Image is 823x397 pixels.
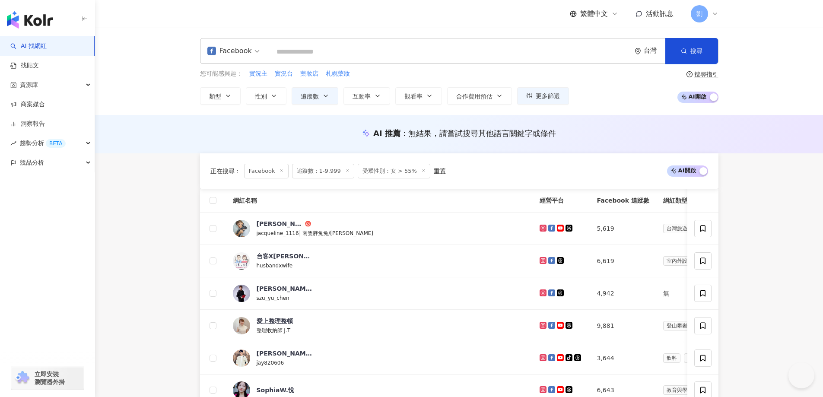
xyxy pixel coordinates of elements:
[517,87,569,105] button: 更多篩選
[663,353,680,363] span: 飲料
[200,87,241,105] button: 類型
[249,69,268,79] button: 實況主
[257,230,299,236] span: jacqueline_1116
[590,245,656,277] td: 6,619
[200,70,242,78] span: 您可能感興趣：
[690,48,702,54] span: 搜尋
[257,263,293,269] span: husbandxwife
[226,189,533,213] th: 網紅名稱
[788,362,814,388] iframe: Help Scout Beacon - Open
[292,164,354,178] span: 追蹤數：1-9,999
[10,100,45,109] a: 商案媒合
[536,92,560,99] span: 更多篩選
[646,10,674,18] span: 活動訊息
[590,342,656,375] td: 3,644
[686,71,693,77] span: question-circle
[210,168,241,175] span: 正在搜尋 ：
[257,252,313,260] div: 台客X[PERSON_NAME]
[300,70,318,78] span: 藥妝店
[233,317,250,334] img: KOL Avatar
[20,133,66,153] span: 趨勢分析
[326,70,350,78] span: 札幌藥妝
[665,38,718,64] button: 搜尋
[684,353,712,363] span: 日常話題
[46,139,66,148] div: BETA
[456,93,493,100] span: 合作費用預估
[395,87,442,105] button: 觀看率
[274,69,293,79] button: 實況台
[233,317,526,335] a: KOL Avatar愛上整理整頓整理收納師 J.T
[353,93,371,100] span: 互動率
[447,87,512,105] button: 合作費用預估
[233,219,526,238] a: KOL Avatar[PERSON_NAME]jacqueline_1116|兩隻胖兔兔/[PERSON_NAME]
[20,153,44,172] span: 競品分析
[233,284,526,302] a: KOL Avatar[PERSON_NAME]szu_yu_chen
[35,370,65,386] span: 立即安裝 瀏覽器外掛
[580,9,608,19] span: 繁體中文
[635,48,641,54] span: environment
[257,219,303,228] div: [PERSON_NAME]
[533,189,590,213] th: 經營平台
[663,321,691,330] span: 登山攀岩
[14,371,31,385] img: chrome extension
[233,349,250,367] img: KOL Avatar
[20,75,38,95] span: 資源庫
[257,284,313,293] div: [PERSON_NAME]
[644,47,665,54] div: 台灣
[233,285,250,302] img: KOL Avatar
[590,213,656,245] td: 5,619
[373,128,556,139] div: AI 推薦 ：
[663,256,696,266] span: 室內外設計
[694,71,718,78] div: 搜尋指引
[590,189,656,213] th: Facebook 追蹤數
[257,386,295,394] div: SophiaW.悅
[343,87,390,105] button: 互動率
[696,9,702,19] span: 劉
[233,349,526,367] a: KOL Avatar[PERSON_NAME][PERSON_NAME] Dojay820606
[404,93,423,100] span: 觀看率
[207,44,252,58] div: Facebook
[10,61,39,70] a: 找貼文
[590,310,656,342] td: 9,881
[249,70,267,78] span: 實況主
[257,349,313,358] div: [PERSON_NAME][PERSON_NAME] Do
[292,87,338,105] button: 追蹤數
[358,164,430,178] span: 受眾性別：女 > 55%
[10,42,47,51] a: searchAI 找網紅
[275,70,293,78] span: 實況台
[408,129,556,138] span: 無結果，請嘗試搜尋其他語言關鍵字或條件
[257,327,291,333] span: 整理收納師 J.T
[233,252,250,270] img: KOL Avatar
[7,11,53,29] img: logo
[663,385,696,395] span: 教育與學習
[302,230,373,236] span: 兩隻胖兔兔/[PERSON_NAME]
[244,164,289,178] span: Facebook
[246,87,286,105] button: 性別
[590,277,656,310] td: 4,942
[255,93,267,100] span: 性別
[325,69,350,79] button: 札幌藥妝
[233,252,526,270] a: KOL Avatar台客X[PERSON_NAME]husbandxwife
[299,229,303,236] span: |
[257,317,293,325] div: 愛上整理整頓
[257,295,289,301] span: szu_yu_chen
[10,140,16,146] span: rise
[257,360,284,366] span: jay820606
[301,93,319,100] span: 追蹤數
[300,69,319,79] button: 藥妝店
[663,224,691,233] span: 台灣旅遊
[209,93,221,100] span: 類型
[10,120,45,128] a: 洞察報告
[434,168,446,175] div: 重置
[233,220,250,237] img: KOL Avatar
[11,366,84,390] a: chrome extension立即安裝 瀏覽器外掛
